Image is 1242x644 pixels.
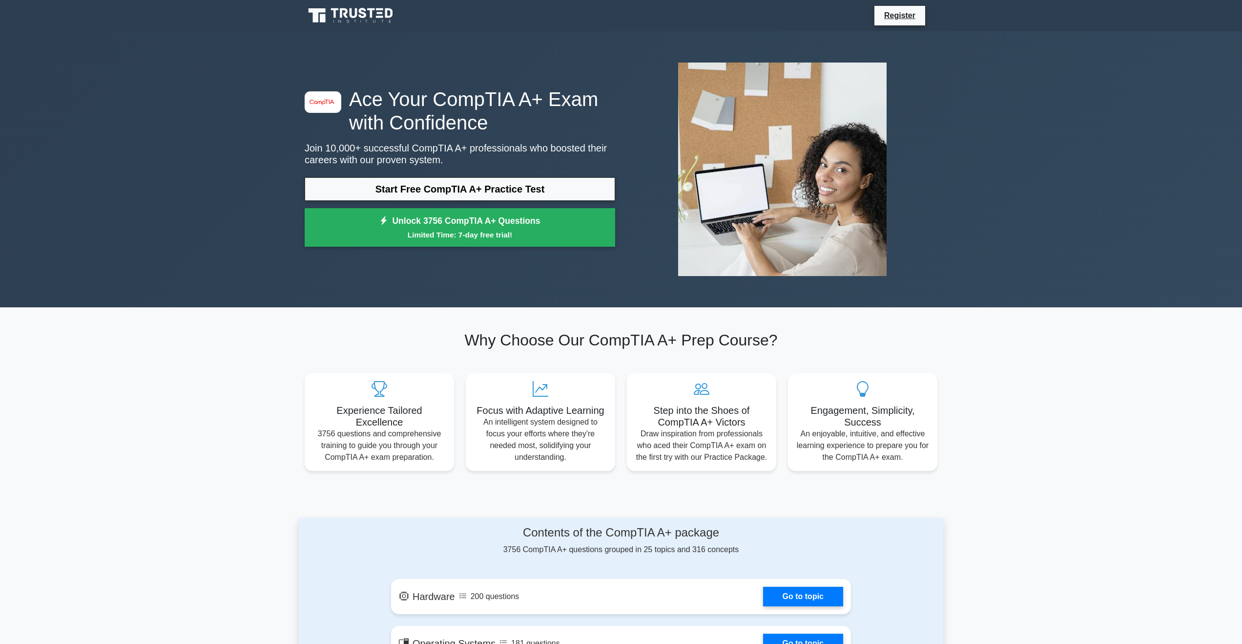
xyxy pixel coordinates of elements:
p: Draw inspiration from professionals who aced their CompTIA A+ exam on the first try with our Prac... [635,428,768,463]
h1: Ace Your CompTIA A+ Exam with Confidence [305,87,615,134]
h2: Why Choose Our CompTIA A+ Prep Course? [305,331,937,349]
a: Start Free CompTIA A+ Practice Test [305,177,615,201]
h5: Experience Tailored Excellence [312,405,446,428]
h4: Contents of the CompTIA A+ package [391,526,851,540]
p: Join 10,000+ successful CompTIA A+ professionals who boosted their careers with our proven system. [305,142,615,166]
small: Limited Time: 7-day free trial! [317,229,603,240]
a: Go to topic [763,587,843,606]
div: 3756 CompTIA A+ questions grouped in 25 topics and 316 concepts [391,526,851,556]
p: 3756 questions and comprehensive training to guide you through your CompTIA A+ exam preparation. [312,428,446,463]
a: Register [878,9,921,21]
p: An intelligent system designed to focus your efforts where they're needed most, solidifying your ... [474,416,607,463]
h5: Focus with Adaptive Learning [474,405,607,416]
h5: Step into the Shoes of CompTIA A+ Victors [635,405,768,428]
a: Unlock 3756 CompTIA A+ QuestionsLimited Time: 7-day free trial! [305,208,615,247]
h5: Engagement, Simplicity, Success [796,405,930,428]
p: An enjoyable, intuitive, and effective learning experience to prepare you for the CompTIA A+ exam. [796,428,930,463]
